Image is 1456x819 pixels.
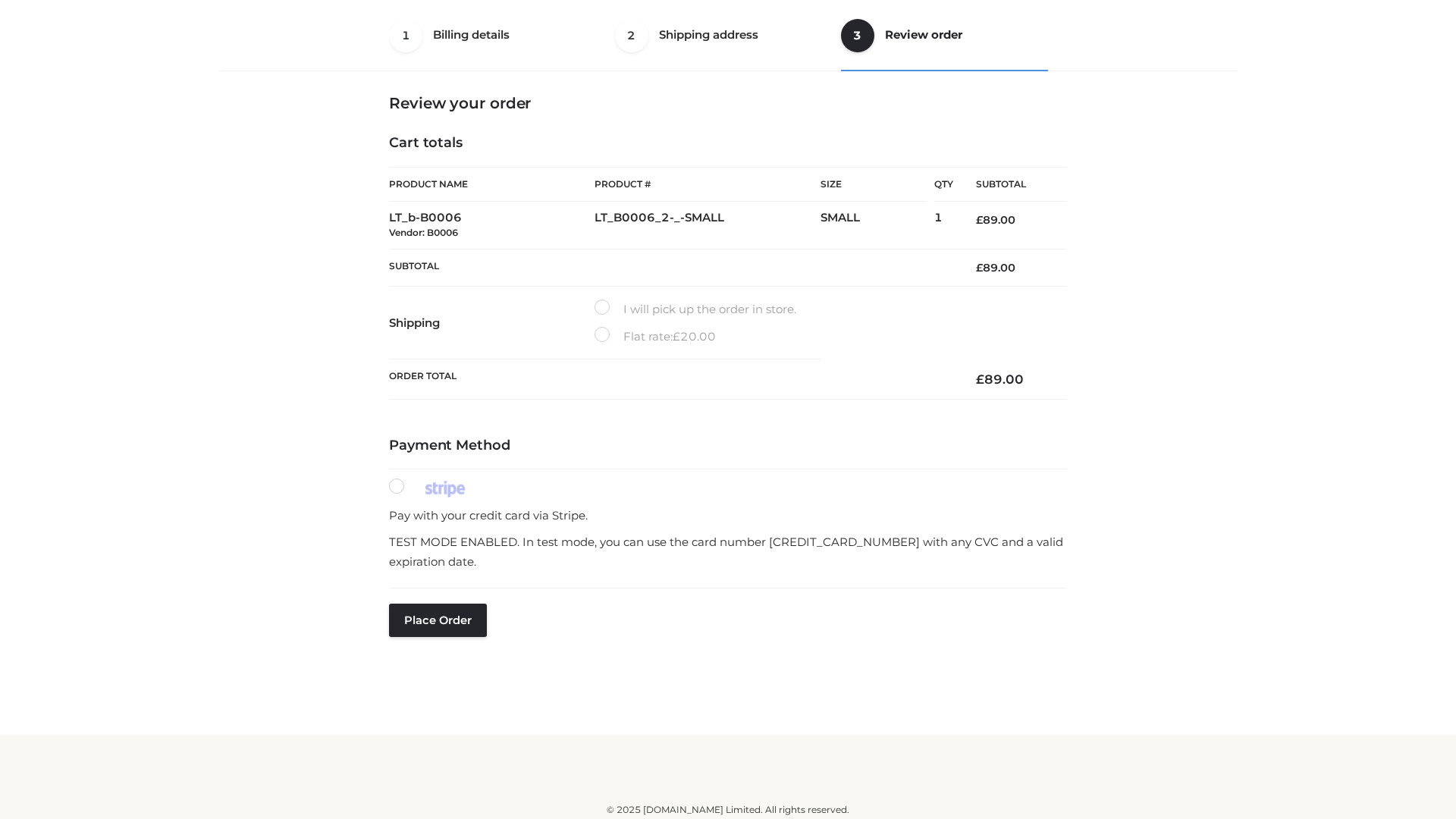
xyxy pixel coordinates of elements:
th: Product Name [389,167,595,202]
span: £ [976,213,983,227]
label: I will pick up the order in store. [595,300,796,319]
td: LT_b-B0006 [389,202,595,249]
th: Product # [595,167,821,202]
td: SMALL [821,202,934,249]
bdi: 89.00 [976,261,1015,275]
td: 1 [934,202,953,249]
th: Subtotal [389,249,953,286]
p: TEST MODE ENABLED. In test mode, you can use the card number [CREDIT_CARD_NUMBER] with any CVC an... [389,532,1067,571]
bdi: 20.00 [673,329,716,344]
th: Subtotal [953,168,1067,202]
th: Order Total [389,359,953,400]
button: Place order [389,604,487,637]
th: Shipping [389,287,595,359]
small: Vendor: B0006 [389,227,458,238]
div: © 2025 [DOMAIN_NAME] Limited. All rights reserved. [225,802,1231,817]
h3: Review your order [389,94,1067,112]
bdi: 89.00 [976,213,1015,227]
bdi: 89.00 [976,372,1024,387]
h4: Payment Method [389,438,1067,454]
th: Size [821,168,927,202]
th: Qty [934,167,953,202]
span: £ [976,372,984,387]
h4: Cart totals [389,135,1067,152]
span: £ [673,329,680,344]
label: Flat rate: [595,327,716,347]
td: LT_B0006_2-_-SMALL [595,202,821,249]
span: £ [976,261,983,275]
p: Pay with your credit card via Stripe. [389,506,1067,526]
